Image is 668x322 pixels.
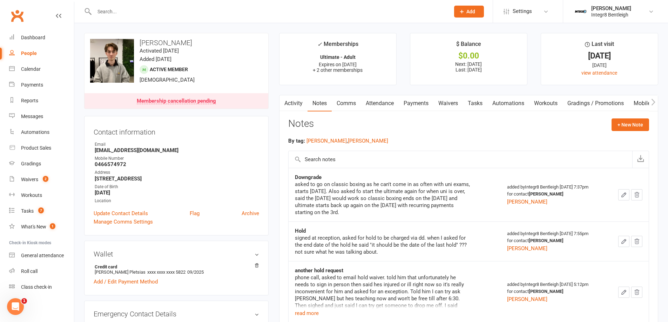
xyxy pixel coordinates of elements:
button: + New Note [612,118,649,131]
strong: By tag: [288,138,305,144]
a: Class kiosk mode [9,279,74,295]
div: People [21,50,37,56]
span: , [347,138,348,144]
a: Messages [9,109,74,124]
span: xxxx xxxx xxxx 5822 [147,269,185,275]
button: [PERSON_NAME] [507,244,547,253]
input: Search notes [289,151,632,168]
div: added by Integr8 Bentleigh [DATE] 7:37pm [507,184,601,206]
img: image1713173088.png [90,39,134,83]
a: Dashboard [9,30,74,46]
a: Tasks [463,95,487,111]
a: Product Sales [9,140,74,156]
span: Expires on [DATE] [319,62,357,67]
h3: Notes [288,118,314,131]
a: Reports [9,93,74,109]
div: Email [95,141,259,148]
h3: Wallet [94,250,259,258]
button: [PERSON_NAME] [507,198,547,206]
div: Location [95,198,259,204]
li: [PERSON_NAME] Pletsias [94,263,259,276]
div: What's New [21,224,46,229]
h3: [PERSON_NAME] [90,39,263,47]
a: Notes [308,95,332,111]
strong: another hold request [295,267,343,274]
button: read more [295,309,319,317]
strong: [PERSON_NAME] [529,289,564,294]
img: thumb_image1744022220.png [574,5,588,19]
a: Manage Comms Settings [94,218,153,226]
a: Automations [487,95,529,111]
strong: [EMAIL_ADDRESS][DOMAIN_NAME] [95,147,259,153]
strong: Credit card [95,264,256,269]
a: Archive [242,209,259,218]
span: 09/2025 [187,269,204,275]
p: Next: [DATE] Last: [DATE] [417,61,521,73]
time: Activated [DATE] [140,48,179,54]
strong: [STREET_ADDRESS] [95,176,259,182]
span: Settings [513,4,532,19]
div: Workouts [21,192,42,198]
input: Search... [92,7,445,16]
a: Payments [399,95,433,111]
div: for contact [507,237,601,244]
div: Reports [21,98,38,103]
a: Automations [9,124,74,140]
div: Calendar [21,66,41,72]
a: Gradings / Promotions [562,95,629,111]
span: 1 [50,223,55,229]
time: Added [DATE] [140,56,171,62]
span: Add [466,9,475,14]
a: Clubworx [8,7,26,25]
a: Workouts [9,187,74,203]
div: Dashboard [21,35,45,40]
div: added by Integr8 Bentleigh [DATE] 5:12pm [507,281,601,303]
div: Product Sales [21,145,51,151]
strong: Hold [295,228,306,234]
a: view attendance [581,70,617,76]
div: Date of Birth [95,184,259,190]
div: Gradings [21,161,41,166]
div: [PERSON_NAME] [591,5,631,12]
div: Automations [21,129,49,135]
div: phone call, asked to email hold waiver. told him that unfortunately he needs to sign in person th... [295,274,470,316]
button: [PERSON_NAME] [306,137,347,145]
a: Add / Edit Payment Method [94,278,158,286]
div: Mobile Number [95,155,259,162]
div: Class check-in [21,284,52,290]
span: + 2 other memberships [313,67,363,73]
i: ✓ [317,41,322,48]
span: 7 [38,207,44,213]
a: Gradings [9,156,74,172]
div: Waivers [21,177,38,182]
a: Workouts [529,95,562,111]
strong: [PERSON_NAME] [529,238,564,243]
button: [PERSON_NAME] [348,137,388,145]
div: Payments [21,82,43,88]
h3: Contact information [94,125,259,136]
a: Roll call [9,263,74,279]
iframe: Intercom live chat [7,298,24,315]
div: for contact [507,191,601,198]
span: Active member [150,67,188,72]
div: $ Balance [456,40,481,52]
a: Activity [279,95,308,111]
div: $0.00 [417,52,521,60]
span: 2 [43,176,48,182]
strong: 0466574972 [95,161,259,167]
span: 1 [21,298,27,304]
strong: Ultimate - Adult [320,54,356,60]
button: [PERSON_NAME] [507,295,547,303]
div: asked to go on classic boxing as he can't come in as often with uni exams, starts [DATE]. Also as... [295,181,470,216]
div: Last visit [585,40,614,52]
div: for contact [507,288,601,295]
a: General attendance kiosk mode [9,248,74,263]
a: Waivers [433,95,463,111]
div: Tasks [21,208,34,214]
h3: Emergency Contact Details [94,310,259,318]
div: Memberships [317,40,358,53]
a: Attendance [361,95,399,111]
strong: [PERSON_NAME] [529,191,564,197]
div: Integr8 Bentleigh [591,12,631,18]
a: What's New1 [9,219,74,235]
